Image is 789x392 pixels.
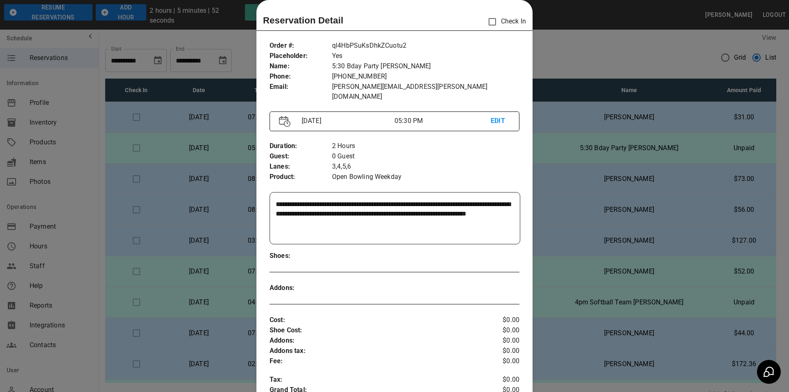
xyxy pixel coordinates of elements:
[478,325,519,336] p: $0.00
[332,162,519,172] p: 3,4,5,6
[332,72,519,82] p: [PHONE_NUMBER]
[332,141,519,151] p: 2 Hours
[478,375,519,385] p: $0.00
[332,51,519,61] p: Yes
[332,151,519,162] p: 0 Guest
[270,375,478,385] p: Tax :
[270,61,332,72] p: Name :
[478,336,519,346] p: $0.00
[270,336,478,346] p: Addons :
[491,116,510,126] p: EDIT
[270,346,478,356] p: Addons tax :
[478,356,519,366] p: $0.00
[270,41,332,51] p: Order # :
[270,72,332,82] p: Phone :
[332,61,519,72] p: 5:30 Bday Party [PERSON_NAME]
[394,116,491,126] p: 05:30 PM
[270,82,332,92] p: Email :
[298,116,394,126] p: [DATE]
[270,251,332,261] p: Shoes :
[332,82,519,102] p: [PERSON_NAME][EMAIL_ADDRESS][PERSON_NAME][DOMAIN_NAME]
[270,356,478,366] p: Fee :
[484,13,526,30] p: Check In
[332,172,519,182] p: Open Bowling Weekday
[478,346,519,356] p: $0.00
[270,141,332,151] p: Duration :
[270,283,332,293] p: Addons :
[279,116,291,127] img: Vector
[270,151,332,162] p: Guest :
[270,172,332,182] p: Product :
[270,51,332,61] p: Placeholder :
[270,315,478,325] p: Cost :
[478,315,519,325] p: $0.00
[332,41,519,51] p: ql4HbPSuKsDhkZCuotu2
[270,162,332,172] p: Lanes :
[263,14,344,27] p: Reservation Detail
[270,325,478,336] p: Shoe Cost :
